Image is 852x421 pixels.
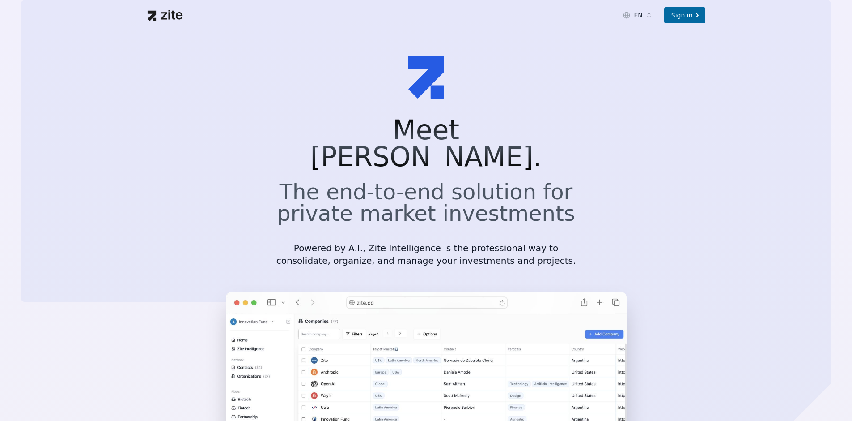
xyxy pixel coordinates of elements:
[276,181,576,224] h2: The end-to-end solution for private market investments
[664,7,705,23] a: Sign in
[276,242,576,267] p: Powered by A.I., Zite Intelligence is the professional way to consolidate, organize, and manage y...
[276,116,576,170] h1: Meet [PERSON_NAME].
